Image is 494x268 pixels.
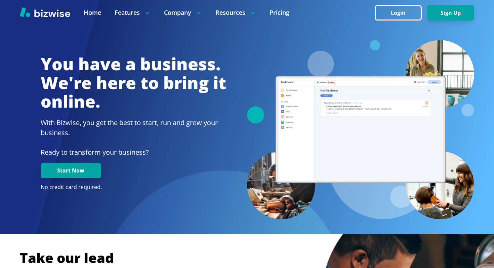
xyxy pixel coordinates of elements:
button: Start Now [41,163,101,178]
button: Login [375,5,422,21]
a: Start Now [41,167,101,174]
p: Ready to transform your business? [41,147,226,157]
h2: With Bizwise, you get the best to start, run and grow your business. [41,118,226,138]
h2: Take our lead [20,249,474,267]
a: Login [375,10,427,16]
a: Home [84,8,101,17]
img: Bizwise Logo [20,7,70,17]
button: Sign Up [427,5,474,21]
p: Resources [215,8,256,17]
p: Features [115,8,151,17]
a: Sign Up [427,10,474,16]
a: Pricing [270,8,289,17]
h1: You have a business. We're here to bring it online. [41,55,226,111]
p: No credit card required. [41,184,226,191]
p: Company [164,8,202,17]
